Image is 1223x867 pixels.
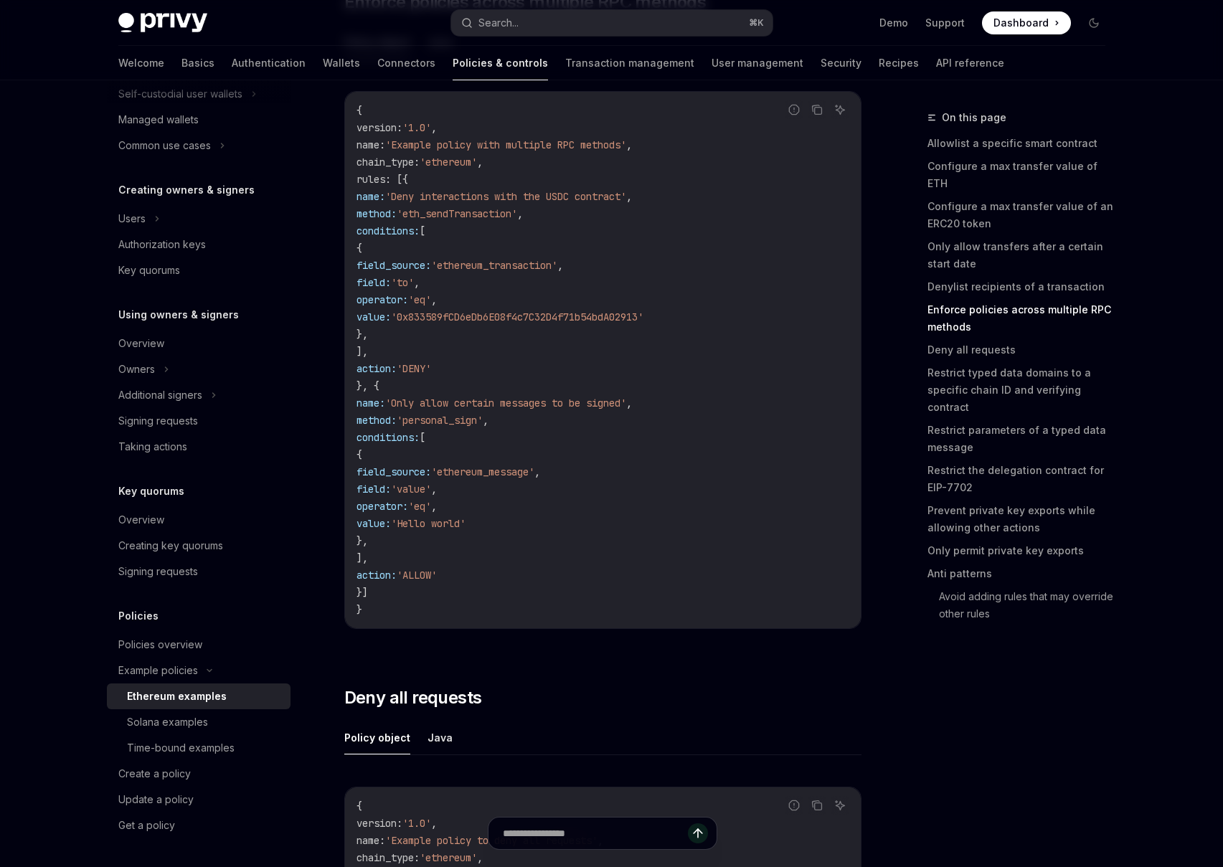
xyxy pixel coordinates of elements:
span: : [{ [385,173,408,186]
span: , [431,121,437,134]
span: 'to' [391,276,414,289]
a: Recipes [879,46,919,80]
a: Enforce policies across multiple RPC methods [927,298,1117,338]
a: Support [925,16,965,30]
span: operator: [356,500,408,513]
div: Signing requests [118,412,198,430]
a: Denylist recipients of a transaction [927,275,1117,298]
span: : [397,121,402,134]
div: Time-bound examples [127,739,235,757]
span: , [557,259,563,272]
div: Overview [118,335,164,352]
span: method: [356,414,397,427]
span: Dashboard [993,16,1049,30]
span: On this page [942,109,1006,126]
div: Key quorums [118,262,180,279]
span: , [483,414,488,427]
button: Ask AI [831,796,849,815]
button: Java [428,721,453,754]
div: Policies overview [118,636,202,653]
span: : [379,138,385,151]
span: } [356,603,362,616]
span: conditions: [356,224,420,237]
a: Key quorums [107,257,291,283]
a: Deny all requests [927,338,1117,361]
span: 'ALLOW' [397,569,437,582]
span: [ [420,431,425,444]
div: Solana examples [127,714,208,731]
a: Welcome [118,46,164,80]
span: { [356,104,362,117]
span: 'value' [391,483,431,496]
span: 'Deny interactions with the USDC contract' [385,190,626,203]
a: Demo [879,16,908,30]
span: { [356,242,362,255]
a: Authentication [232,46,306,80]
span: '1.0' [402,121,431,134]
span: { [356,800,362,812]
a: Configure a max transfer value of an ERC20 token [927,195,1117,235]
div: Update a policy [118,791,194,808]
a: Allowlist a specific smart contract [927,132,1117,155]
span: ], [356,345,368,358]
span: '0x833589fCD6eDb6E08f4c7C32D4f71b54bdA02913' [391,311,643,323]
span: action: [356,569,397,582]
div: Creating key quorums [118,537,223,554]
span: , [431,483,437,496]
div: Owners [118,361,155,378]
span: , [626,138,632,151]
a: Anti patterns [927,562,1117,585]
h5: Using owners & signers [118,306,239,323]
a: Signing requests [107,408,291,434]
div: Additional signers [118,387,202,404]
div: Ethereum examples [127,688,227,705]
span: name [356,138,379,151]
span: field_source: [356,259,431,272]
span: value: [356,311,391,323]
span: }, { [356,379,379,392]
span: ⌘ K [749,17,764,29]
a: API reference [936,46,1004,80]
a: Avoid adding rules that may override other rules [939,585,1117,625]
span: operator: [356,293,408,306]
a: Create a policy [107,761,291,787]
span: , [626,397,632,409]
h5: Key quorums [118,483,184,500]
span: chain_type [356,156,414,169]
span: 'ethereum_transaction' [431,259,557,272]
a: Update a policy [107,787,291,812]
button: Toggle dark mode [1082,11,1105,34]
div: Example policies [118,662,198,679]
a: Policies overview [107,632,291,658]
span: 'Hello world' [391,517,466,530]
span: 'ethereum' [420,156,477,169]
a: Signing requests [107,559,291,584]
span: , [414,276,420,289]
span: , [431,500,437,513]
span: field: [356,483,391,496]
a: Ethereum examples [107,683,291,709]
a: Authorization keys [107,232,291,257]
h5: Creating owners & signers [118,181,255,199]
span: }] [356,586,368,599]
a: Connectors [377,46,435,80]
a: Only permit private key exports [927,539,1117,562]
h5: Policies [118,607,159,625]
span: 'Only allow certain messages to be signed' [385,397,626,409]
span: , [477,156,483,169]
span: , [626,190,632,203]
a: Configure a max transfer value of ETH [927,155,1117,195]
div: Managed wallets [118,111,199,128]
div: Users [118,210,146,227]
span: 'DENY' [397,362,431,375]
a: Wallets [323,46,360,80]
span: }, [356,328,368,341]
span: field: [356,276,391,289]
a: Prevent private key exports while allowing other actions [927,499,1117,539]
span: name: [356,190,385,203]
a: Managed wallets [107,107,291,133]
span: , [534,465,540,478]
a: Solana examples [107,709,291,735]
span: field_source: [356,465,431,478]
div: Authorization keys [118,236,206,253]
